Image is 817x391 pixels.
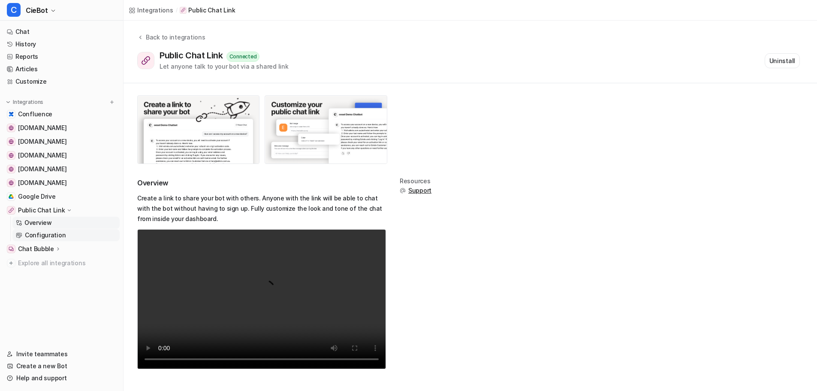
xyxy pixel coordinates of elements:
a: Invite teammates [3,348,120,360]
a: Explore all integrations [3,257,120,269]
span: [DOMAIN_NAME] [18,179,66,187]
span: Support [408,186,431,195]
img: software.ciemetric.com [9,180,14,185]
p: Public Chat Link [18,206,65,215]
img: Google Drive [9,194,14,199]
a: Integrations [129,6,173,15]
span: / [176,6,178,14]
span: C [7,3,21,17]
div: Public Chat Link [160,50,226,61]
img: Chat Bubble [9,246,14,252]
span: Confluence [18,110,52,118]
p: Integrations [13,99,43,106]
div: Back to integrations [143,33,205,42]
img: Confluence [9,112,14,117]
img: explore all integrations [7,259,15,267]
img: ciemetric.com [9,167,14,172]
span: CieBot [26,4,48,16]
a: Reports [3,51,120,63]
span: [DOMAIN_NAME] [18,165,66,173]
p: Chat Bubble [18,245,54,253]
div: Integrations [137,6,173,15]
span: [DOMAIN_NAME] [18,137,66,146]
a: app.cieblink.com[DOMAIN_NAME] [3,149,120,161]
a: Chat [3,26,120,38]
div: Resources [400,178,431,185]
h2: Overview [137,178,386,188]
a: ConfluenceConfluence [3,108,120,120]
a: Google DriveGoogle Drive [3,191,120,203]
a: Overview [12,217,120,229]
a: software.ciemetric.com[DOMAIN_NAME] [3,177,120,189]
p: Public Chat Link [188,6,235,15]
span: [DOMAIN_NAME] [18,151,66,160]
img: cienapps.com [9,125,14,130]
img: menu_add.svg [109,99,115,105]
button: Uninstall [765,53,800,68]
span: Google Drive [18,192,56,201]
a: Customize [3,76,120,88]
a: Public Chat Link [180,6,235,15]
button: Integrations [3,98,46,106]
button: Back to integrations [137,33,205,50]
a: Help and support [3,372,120,384]
div: Let anyone talk to your bot via a shared link [160,62,288,71]
a: ciemetric.com[DOMAIN_NAME] [3,163,120,175]
p: Overview [24,218,52,227]
div: Connected [226,52,260,62]
a: Create a new Bot [3,360,120,372]
img: cieblink.com [9,139,14,144]
span: Explore all integrations [18,256,116,270]
button: Support [400,186,431,195]
img: app.cieblink.com [9,153,14,158]
img: expand menu [5,99,11,105]
a: History [3,38,120,50]
p: Configuration [25,231,66,239]
a: cieblink.com[DOMAIN_NAME] [3,136,120,148]
p: Create a link to share your bot with others. Anyone with the link will be able to chat with the b... [137,193,386,224]
video: Your browser does not support the video tag. [137,229,386,369]
img: support.svg [400,188,406,194]
a: Articles [3,63,120,75]
img: Public Chat Link [9,208,14,213]
a: cienapps.com[DOMAIN_NAME] [3,122,120,134]
span: [DOMAIN_NAME] [18,124,66,132]
a: Configuration [12,229,120,241]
